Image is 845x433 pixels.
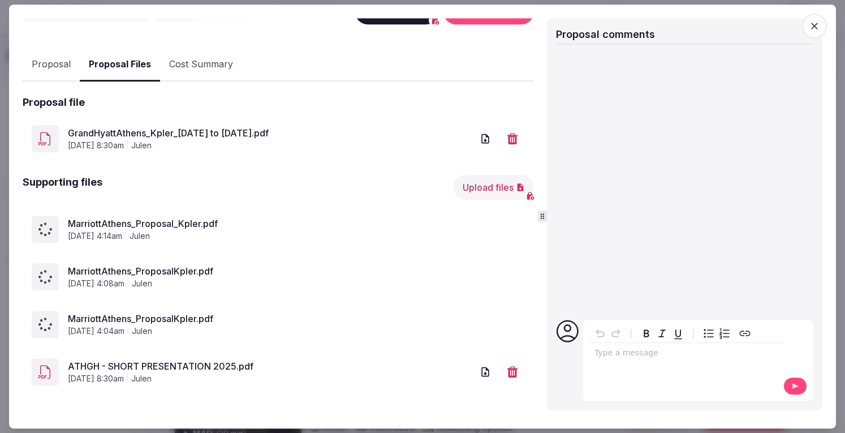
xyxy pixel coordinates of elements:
[737,325,753,341] button: Create link
[68,217,525,230] span: MarriottAthens_Proposal_Kpler.pdf
[132,278,152,289] span: julen
[701,325,717,341] button: Bulleted list
[68,325,124,337] span: [DATE] 4:04am
[590,343,784,366] div: editable markdown
[68,359,473,373] a: ATHGH - SHORT PRESENTATION 2025.pdf
[68,278,124,289] span: [DATE] 4:08am
[131,373,152,384] span: julen
[454,175,534,200] button: Upload files
[701,325,732,341] div: toggle group
[68,140,124,151] span: [DATE] 8:30am
[68,373,124,384] span: [DATE] 8:30am
[160,48,242,81] button: Cost Summary
[68,126,473,140] a: GrandHyattAthens_Kpler_[DATE] to [DATE].pdf
[132,325,152,337] span: julen
[654,325,670,341] button: Italic
[670,325,686,341] button: Underline
[717,325,732,341] button: Numbered list
[130,230,150,242] span: julen
[68,264,525,278] span: MarriottAthens_ProposalKpler.pdf
[23,175,102,200] h2: Supporting files
[68,230,122,242] span: [DATE] 4:14am
[68,312,525,325] span: MarriottAthens_ProposalKpler.pdf
[23,48,80,81] button: Proposal
[23,95,85,109] h2: Proposal file
[556,28,655,40] span: Proposal comments
[131,140,152,151] span: julen
[80,48,160,82] button: Proposal Files
[639,325,654,341] button: Bold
